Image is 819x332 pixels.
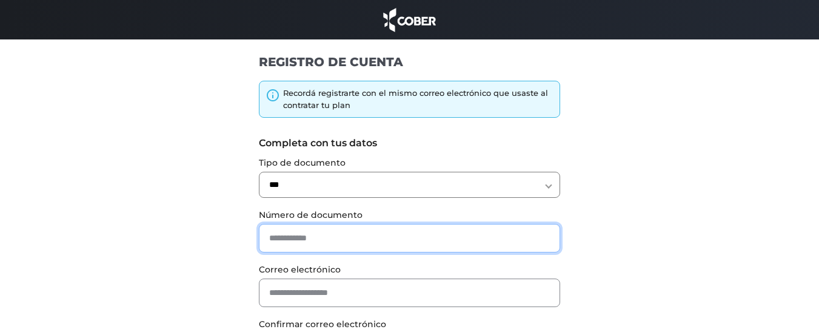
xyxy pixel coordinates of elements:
[259,209,560,222] label: Número de documento
[259,263,560,276] label: Correo electrónico
[380,6,440,33] img: cober_marca.png
[259,136,560,151] label: Completa con tus datos
[40,61,774,73] p: Unable to load the requested file: pwa/ia.php
[283,87,553,111] div: Recordá registrarte con el mismo correo electrónico que usaste al contratar tu plan
[31,25,783,52] h1: An Error Was Encountered
[259,318,560,331] label: Confirmar correo electrónico
[259,54,560,70] h1: REGISTRO DE CUENTA
[259,157,560,169] label: Tipo de documento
